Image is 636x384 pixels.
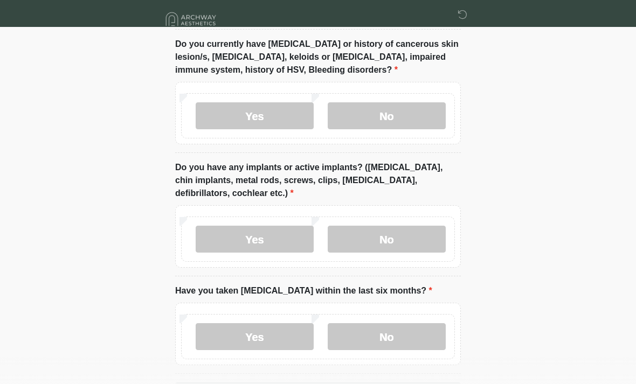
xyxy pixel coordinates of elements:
[164,8,218,30] img: Archway Aesthetics Logo
[175,284,432,297] label: Have you taken [MEDICAL_DATA] within the last six months?
[175,38,461,76] label: Do you currently have [MEDICAL_DATA] or history of cancerous skin lesion/s, [MEDICAL_DATA], keloi...
[175,161,461,200] label: Do you have any implants or active implants? ([MEDICAL_DATA], chin implants, metal rods, screws, ...
[328,323,446,350] label: No
[328,226,446,253] label: No
[196,102,314,129] label: Yes
[328,102,446,129] label: No
[196,226,314,253] label: Yes
[196,323,314,350] label: Yes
